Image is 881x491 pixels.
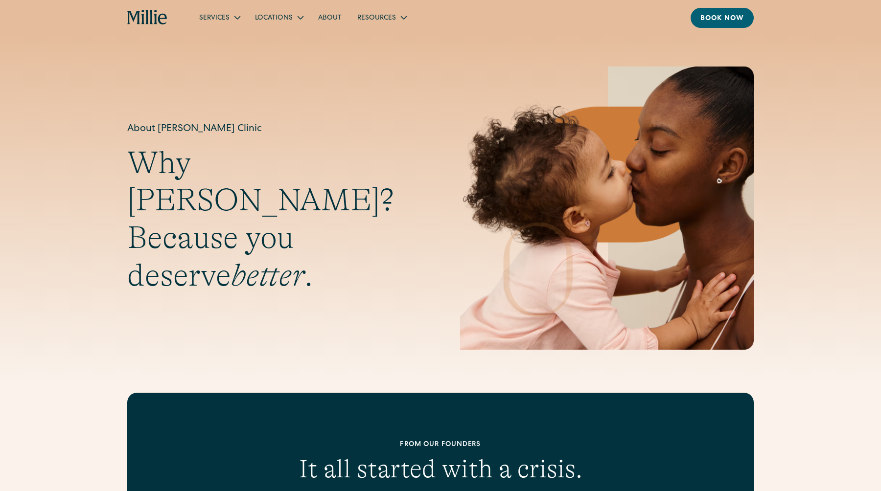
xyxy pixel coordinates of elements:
[127,10,168,25] a: home
[190,454,691,484] h2: It all started with a crisis.
[127,144,421,294] h2: Why [PERSON_NAME]? Because you deserve .
[691,8,754,28] a: Book now
[247,9,310,25] div: Locations
[255,13,293,23] div: Locations
[460,67,754,350] img: Mother and baby sharing a kiss, highlighting the emotional bond and nurturing care at the heart o...
[357,13,396,23] div: Resources
[231,258,304,293] em: better
[127,122,421,136] h1: About [PERSON_NAME] Clinic
[700,14,744,24] div: Book now
[191,9,247,25] div: Services
[190,440,691,450] div: From our founders
[310,9,349,25] a: About
[349,9,414,25] div: Resources
[199,13,230,23] div: Services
